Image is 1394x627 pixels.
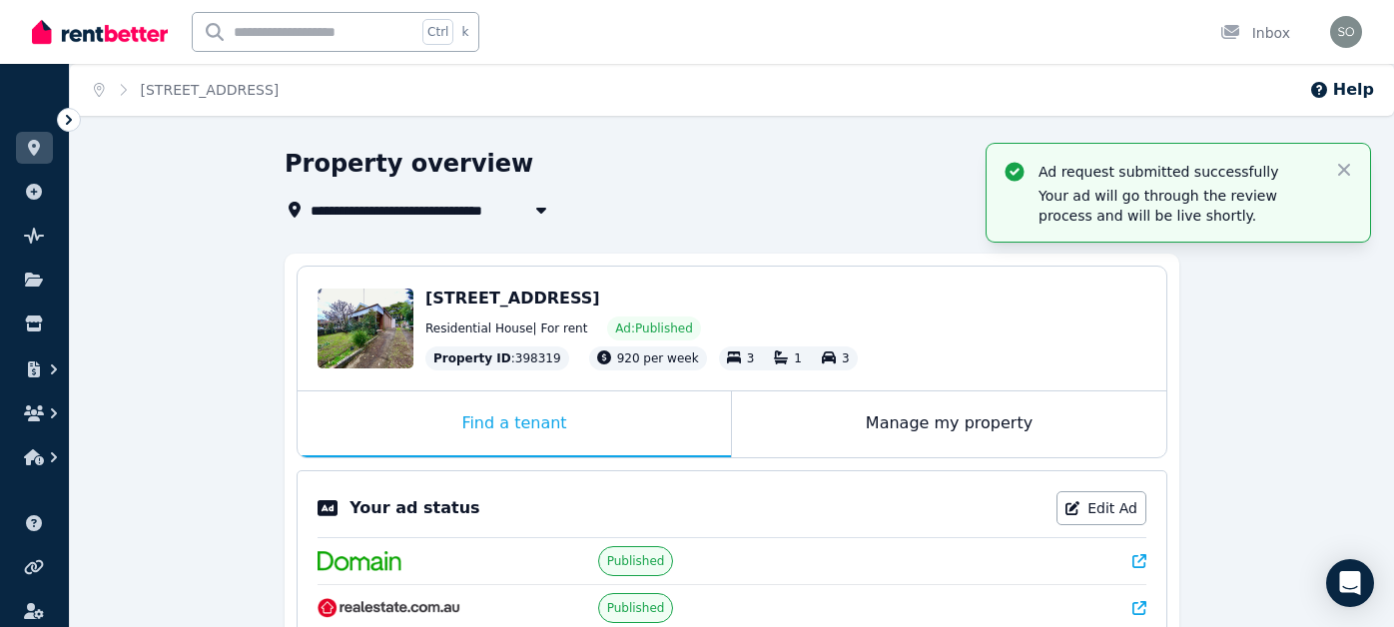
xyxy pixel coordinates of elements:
span: Published [607,600,665,616]
nav: Breadcrumb [70,64,303,116]
p: Your ad will go through the review process and will be live shortly. [1039,186,1318,226]
span: 1 [794,351,802,365]
span: Ad: Published [615,320,692,336]
span: k [461,24,468,40]
p: Ad request submitted successfully [1039,162,1318,182]
img: RealEstate.com.au [318,598,460,618]
img: RentBetter [32,17,168,47]
span: 3 [842,351,850,365]
span: Published [607,553,665,569]
h1: Property overview [285,148,533,180]
span: Property ID [433,350,511,366]
button: Help [1309,78,1374,102]
img: Domain.com.au [318,551,401,571]
span: 3 [747,351,755,365]
span: Ctrl [422,19,453,45]
span: Residential House | For rent [425,320,587,336]
span: 920 per week [617,351,699,365]
img: soynorma@hotmail.com [1330,16,1362,48]
div: Open Intercom Messenger [1326,559,1374,607]
span: [STREET_ADDRESS] [425,289,600,308]
a: [STREET_ADDRESS] [141,82,280,98]
div: Find a tenant [298,391,731,457]
div: Inbox [1220,23,1290,43]
div: : 398319 [425,346,569,370]
p: Your ad status [349,496,479,520]
a: Edit Ad [1056,491,1146,525]
div: Manage my property [732,391,1166,457]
